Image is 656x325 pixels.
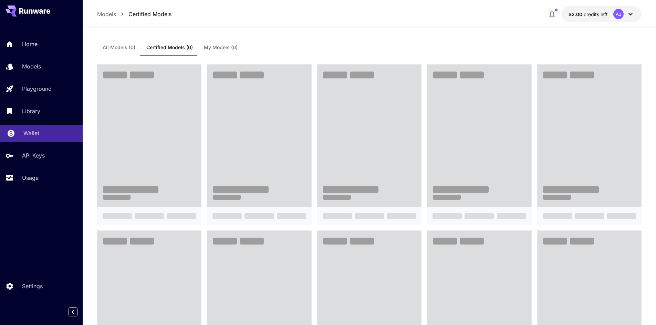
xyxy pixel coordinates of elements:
p: API Keys [22,151,45,160]
p: Library [22,107,40,115]
p: Settings [22,282,43,290]
span: $2.00 [569,11,584,17]
nav: breadcrumb [97,10,171,18]
a: Models [97,10,116,18]
div: AJ [613,9,624,19]
p: Wallet [23,129,39,137]
p: Playground [22,85,52,93]
span: My Models (0) [204,44,238,51]
p: Models [22,62,41,71]
span: All Models (0) [103,44,135,51]
p: Home [22,40,38,48]
span: Certified Models (0) [146,44,193,51]
a: Certified Models [128,10,171,18]
button: Collapse sidebar [69,307,77,316]
span: credits left [584,11,608,17]
div: $2.00 [569,11,608,18]
div: Collapse sidebar [74,306,83,318]
button: $2.00AJ [562,6,642,22]
p: Usage [22,174,39,182]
